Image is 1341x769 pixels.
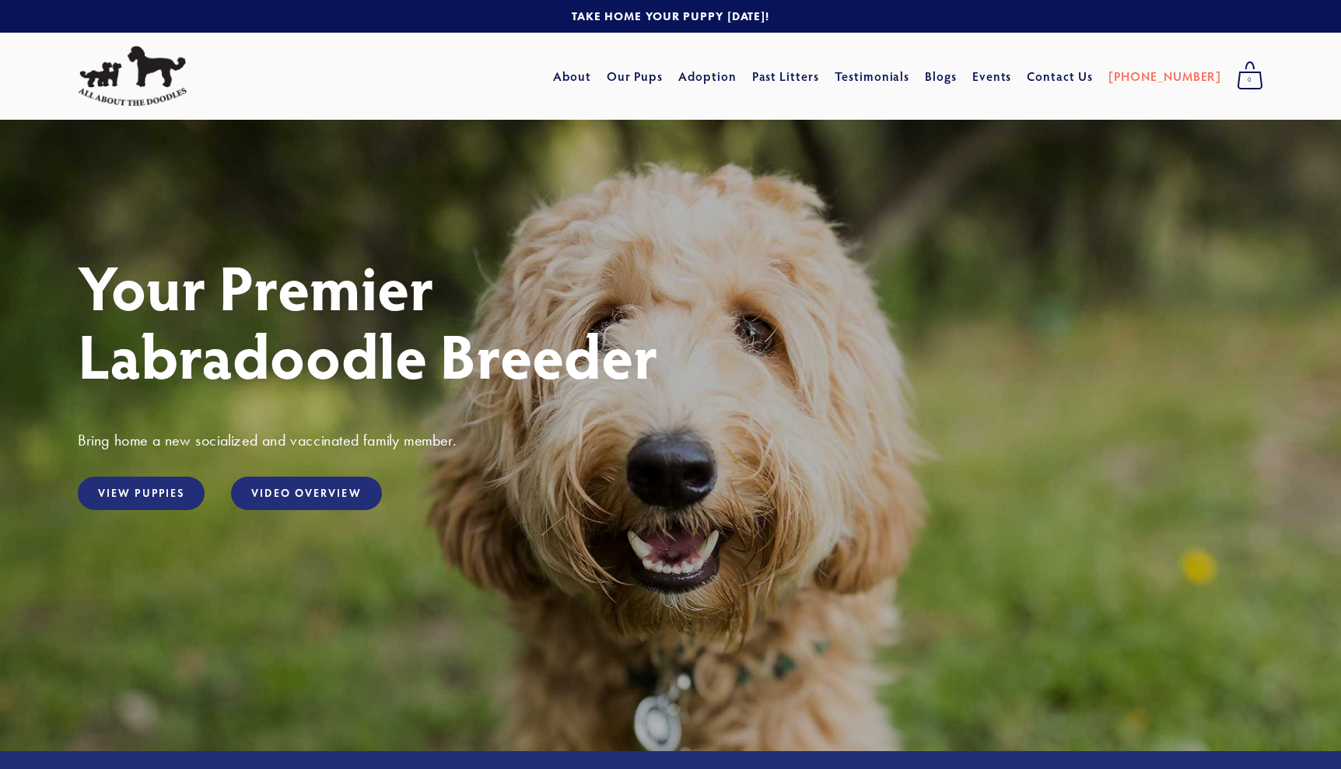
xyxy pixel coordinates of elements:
h1: Your Premier Labradoodle Breeder [78,252,1263,389]
a: About [553,62,591,90]
a: Testimonials [835,62,910,90]
a: 0 items in cart [1229,57,1271,96]
span: 0 [1237,70,1263,90]
h3: Bring home a new socialized and vaccinated family member. [78,430,1263,450]
a: Adoption [678,62,737,90]
a: Our Pups [607,62,663,90]
a: Blogs [925,62,957,90]
a: Past Litters [752,68,820,84]
a: Contact Us [1027,62,1093,90]
img: All About The Doodles [78,46,187,107]
a: Events [972,62,1012,90]
a: [PHONE_NUMBER] [1108,62,1221,90]
a: View Puppies [78,477,205,510]
a: Video Overview [231,477,381,510]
